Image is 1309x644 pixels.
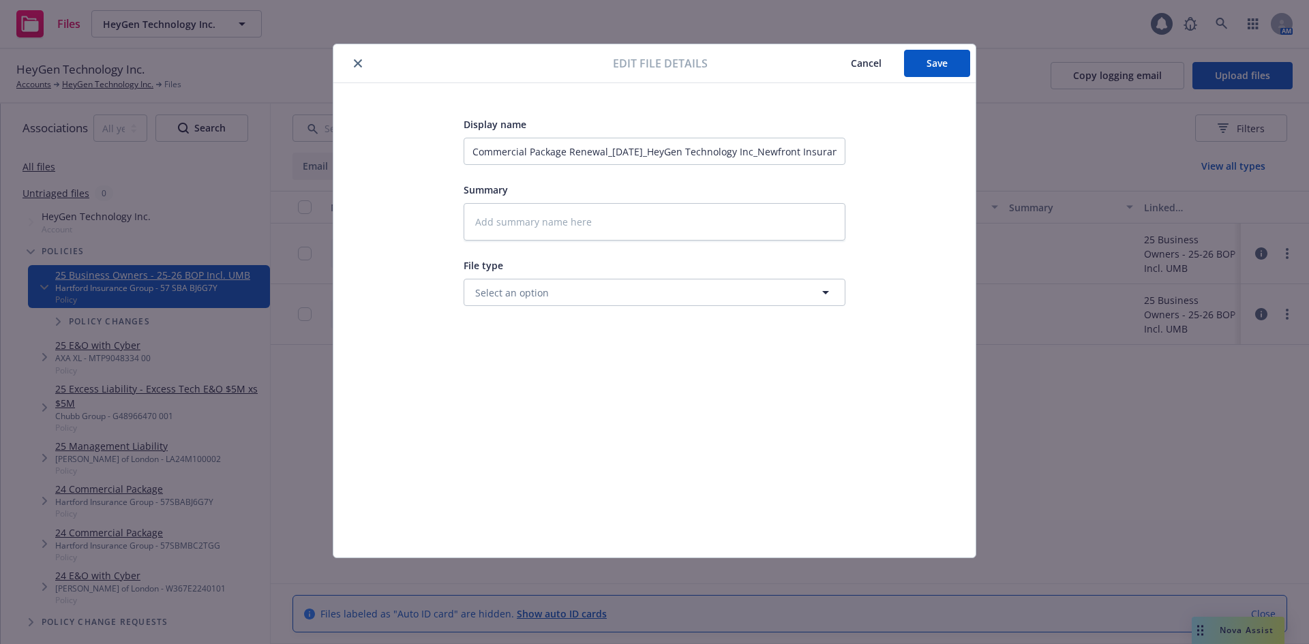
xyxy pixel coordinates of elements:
span: Display name [464,118,526,131]
button: Cancel [828,50,904,77]
span: Edit file details [613,55,708,72]
span: Save [927,57,948,70]
button: close [350,55,366,72]
button: Save [904,50,970,77]
button: Select an option [464,279,845,306]
span: Summary [464,183,508,196]
span: Select an option [475,286,549,300]
span: Cancel [851,57,882,70]
input: Add display name here [464,138,845,165]
span: File type [464,259,503,272]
